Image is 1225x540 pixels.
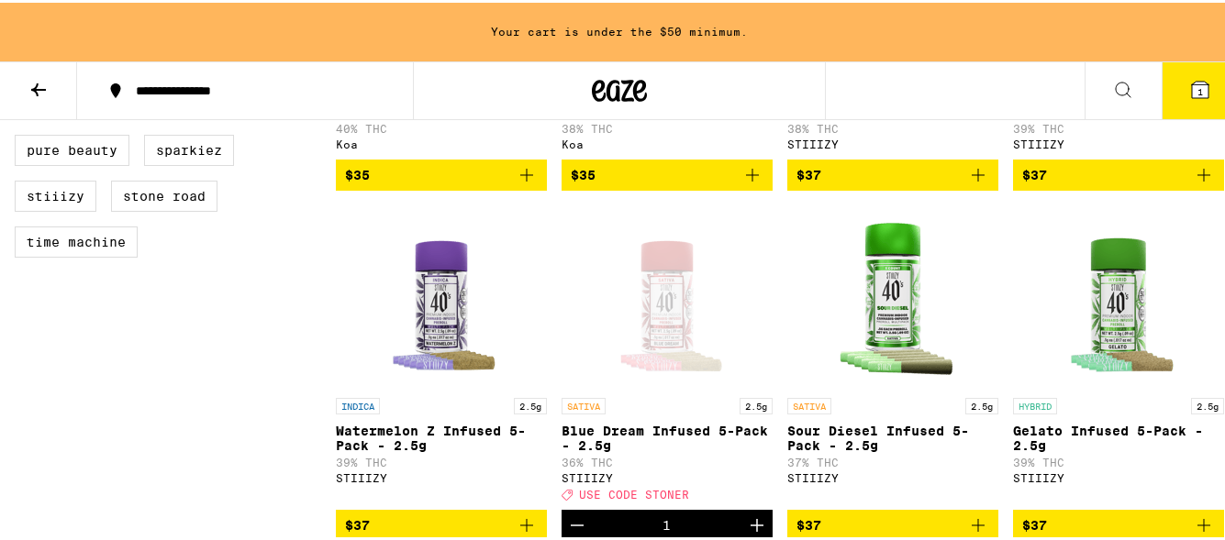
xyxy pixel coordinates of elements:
div: STIIIZY [336,469,547,481]
p: Watermelon Z Infused 5-Pack - 2.5g [336,421,547,450]
div: Koa [336,136,547,148]
p: SATIVA [787,395,831,412]
span: $35 [571,165,596,180]
label: Sparkiez [144,132,234,163]
span: $35 [345,165,370,180]
span: $37 [796,165,821,180]
div: STIIIZY [787,469,998,481]
span: $37 [1022,165,1047,180]
img: STIIIZY - Sour Diesel Infused 5-Pack - 2.5g [801,203,985,386]
button: Increment [741,507,773,538]
button: Add to bag [336,507,547,538]
div: STIIIZY [787,136,998,148]
a: Open page for Blue Dream Infused 5-Pack - 2.5g from STIIIZY [562,203,773,507]
span: $37 [1022,515,1047,530]
p: 38% THC [787,120,998,132]
button: Add to bag [1013,157,1224,188]
p: 37% THC [787,454,998,466]
a: Open page for Watermelon Z Infused 5-Pack - 2.5g from STIIIZY [336,203,547,507]
p: Sour Diesel Infused 5-Pack - 2.5g [787,421,998,450]
p: 2.5g [514,395,547,412]
button: Add to bag [1013,507,1224,538]
span: USE CODE STONER [579,486,689,498]
p: 2.5g [1191,395,1224,412]
button: Decrement [562,507,593,538]
label: Stone Road [111,178,217,209]
button: Add to bag [787,507,998,538]
p: Blue Dream Infused 5-Pack - 2.5g [562,421,773,450]
div: Koa [562,136,773,148]
span: Hi. Need any help? [11,13,132,28]
span: $37 [345,515,370,530]
p: INDICA [336,395,380,412]
p: 40% THC [336,120,547,132]
label: Pure Beauty [15,132,129,163]
label: STIIIZY [15,178,96,209]
div: 1 [663,515,672,530]
p: 38% THC [562,120,773,132]
p: 39% THC [1013,454,1224,466]
div: STIIIZY [1013,136,1224,148]
p: Gelato Infused 5-Pack - 2.5g [1013,421,1224,450]
p: 2.5g [740,395,773,412]
div: STIIIZY [562,469,773,481]
button: Add to bag [787,157,998,188]
p: 36% THC [562,454,773,466]
p: 39% THC [1013,120,1224,132]
p: HYBRID [1013,395,1057,412]
span: $37 [796,515,821,530]
a: Open page for Sour Diesel Infused 5-Pack - 2.5g from STIIIZY [787,203,998,507]
img: STIIIZY - Watermelon Z Infused 5-Pack - 2.5g [350,203,533,386]
button: Add to bag [562,157,773,188]
div: STIIIZY [1013,469,1224,481]
label: Time Machine [15,224,138,255]
p: 2.5g [965,395,998,412]
img: STIIIZY - Gelato Infused 5-Pack - 2.5g [1027,203,1210,386]
button: Add to bag [336,157,547,188]
span: 1 [1197,83,1203,94]
p: SATIVA [562,395,606,412]
a: Open page for Gelato Infused 5-Pack - 2.5g from STIIIZY [1013,203,1224,507]
p: 39% THC [336,454,547,466]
